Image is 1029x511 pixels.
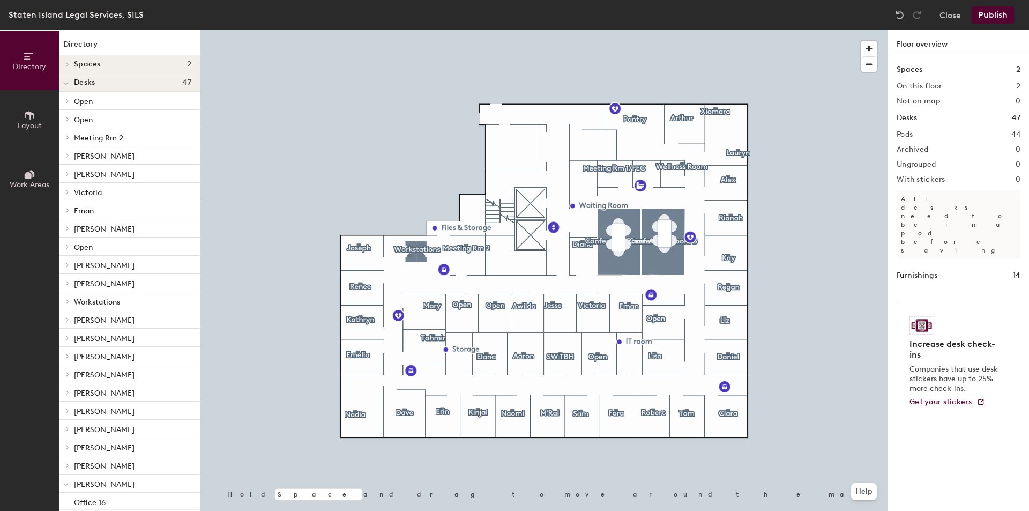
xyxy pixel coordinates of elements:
[897,82,942,91] h2: On this floor
[74,243,93,252] span: Open
[897,130,913,139] h2: Pods
[909,316,934,335] img: Sticker logo
[74,97,93,106] span: Open
[909,398,985,407] a: Get your stickers
[74,443,135,453] span: [PERSON_NAME]
[74,188,102,197] span: Victoria
[74,316,135,325] span: [PERSON_NAME]
[74,152,135,161] span: [PERSON_NAME]
[74,425,135,434] span: [PERSON_NAME]
[74,170,135,179] span: [PERSON_NAME]
[897,175,945,184] h2: With stickers
[74,298,120,307] span: Workstations
[9,8,144,21] div: Staten Island Legal Services, SILS
[851,483,877,500] button: Help
[897,270,937,282] h1: Furnishings
[74,480,135,489] span: [PERSON_NAME]
[74,206,94,216] span: Eman
[74,279,135,288] span: [PERSON_NAME]
[13,62,46,71] span: Directory
[897,190,1020,259] p: All desks need to be in a pod before saving
[912,10,922,20] img: Redo
[18,121,42,130] span: Layout
[74,261,135,270] span: [PERSON_NAME]
[187,60,191,69] span: 2
[182,78,191,87] span: 47
[897,145,928,154] h2: Archived
[74,495,106,507] p: Office 16
[1016,64,1020,76] h1: 2
[1011,130,1020,139] h2: 44
[10,180,49,189] span: Work Areas
[74,60,101,69] span: Spaces
[897,112,917,124] h1: Desks
[897,97,940,106] h2: Not on map
[1012,112,1020,124] h1: 47
[1016,97,1020,106] h2: 0
[59,39,200,55] h1: Directory
[897,64,922,76] h1: Spaces
[894,10,905,20] img: Undo
[74,115,93,124] span: Open
[909,365,1001,394] p: Companies that use desk stickers have up to 25% more check-ins.
[74,134,123,143] span: Meeting Rm 2
[888,30,1029,55] h1: Floor overview
[1016,160,1020,169] h2: 0
[1013,270,1020,282] h1: 14
[1016,82,1020,91] h2: 2
[1016,175,1020,184] h2: 0
[909,339,1001,360] h4: Increase desk check-ins
[909,397,972,406] span: Get your stickers
[74,462,135,471] span: [PERSON_NAME]
[939,6,961,24] button: Close
[74,225,135,234] span: [PERSON_NAME]
[74,407,135,416] span: [PERSON_NAME]
[74,78,95,87] span: Desks
[74,371,135,380] span: [PERSON_NAME]
[74,352,135,361] span: [PERSON_NAME]
[74,389,135,398] span: [PERSON_NAME]
[897,160,936,169] h2: Ungrouped
[74,334,135,343] span: [PERSON_NAME]
[1016,145,1020,154] h2: 0
[972,6,1014,24] button: Publish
